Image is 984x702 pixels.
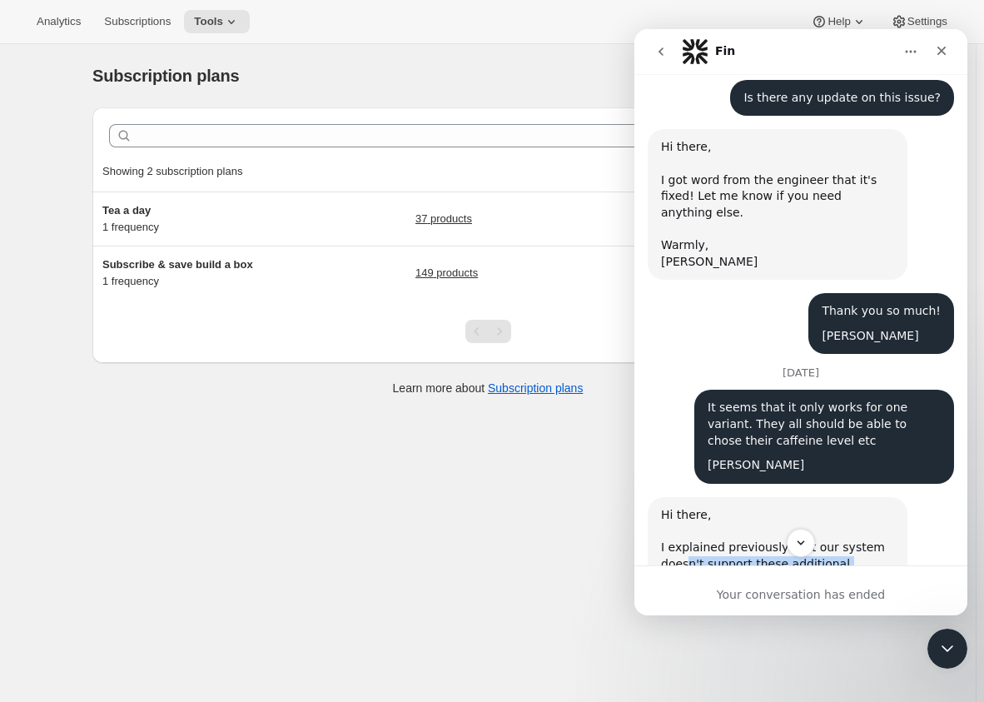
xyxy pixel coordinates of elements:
span: Analytics [37,15,81,28]
span: Showing 2 subscription plans [102,165,242,177]
button: Help [801,10,877,33]
span: Subscription plans [92,67,239,85]
span: Settings [907,15,947,28]
p: Learn more about [393,380,584,396]
div: 1 frequency [102,202,311,236]
span: Subscribe & save build a box [102,258,253,271]
iframe: Intercom live chat [634,29,967,615]
span: Help [827,15,850,28]
span: Subscriptions [104,15,171,28]
span: Tools [194,15,223,28]
button: Scroll to bottom [152,500,181,528]
button: Tools [184,10,250,33]
button: Settings [881,10,957,33]
span: Tea a day [102,204,151,217]
div: 1 frequency [102,256,311,290]
button: Analytics [27,10,91,33]
a: Subscription plans [488,381,583,395]
button: Subscriptions [94,10,181,33]
a: 149 products [415,265,478,281]
a: 37 products [415,211,472,227]
iframe: Intercom live chat [927,629,967,669]
nav: Pagination [465,320,511,343]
